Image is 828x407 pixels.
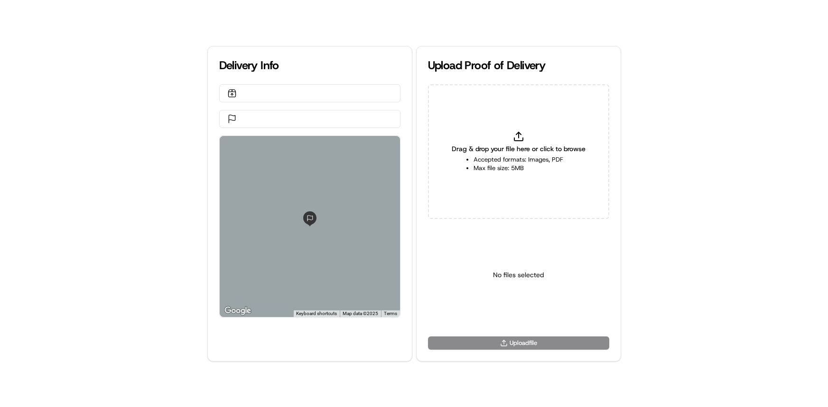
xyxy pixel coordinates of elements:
[220,136,400,317] div: 0
[222,305,253,317] img: Google
[428,58,609,73] div: Upload Proof of Delivery
[222,305,253,317] a: Open this area in Google Maps (opens a new window)
[343,311,378,316] span: Map data ©2025
[474,164,563,172] li: Max file size: 5MB
[296,310,337,317] button: Keyboard shortcuts
[452,144,586,154] span: Drag & drop your file here or click to browse
[474,155,563,164] li: Accepted formats: Images, PDF
[384,311,397,316] a: Terms
[493,270,544,280] p: No files selected
[219,58,400,73] div: Delivery Info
